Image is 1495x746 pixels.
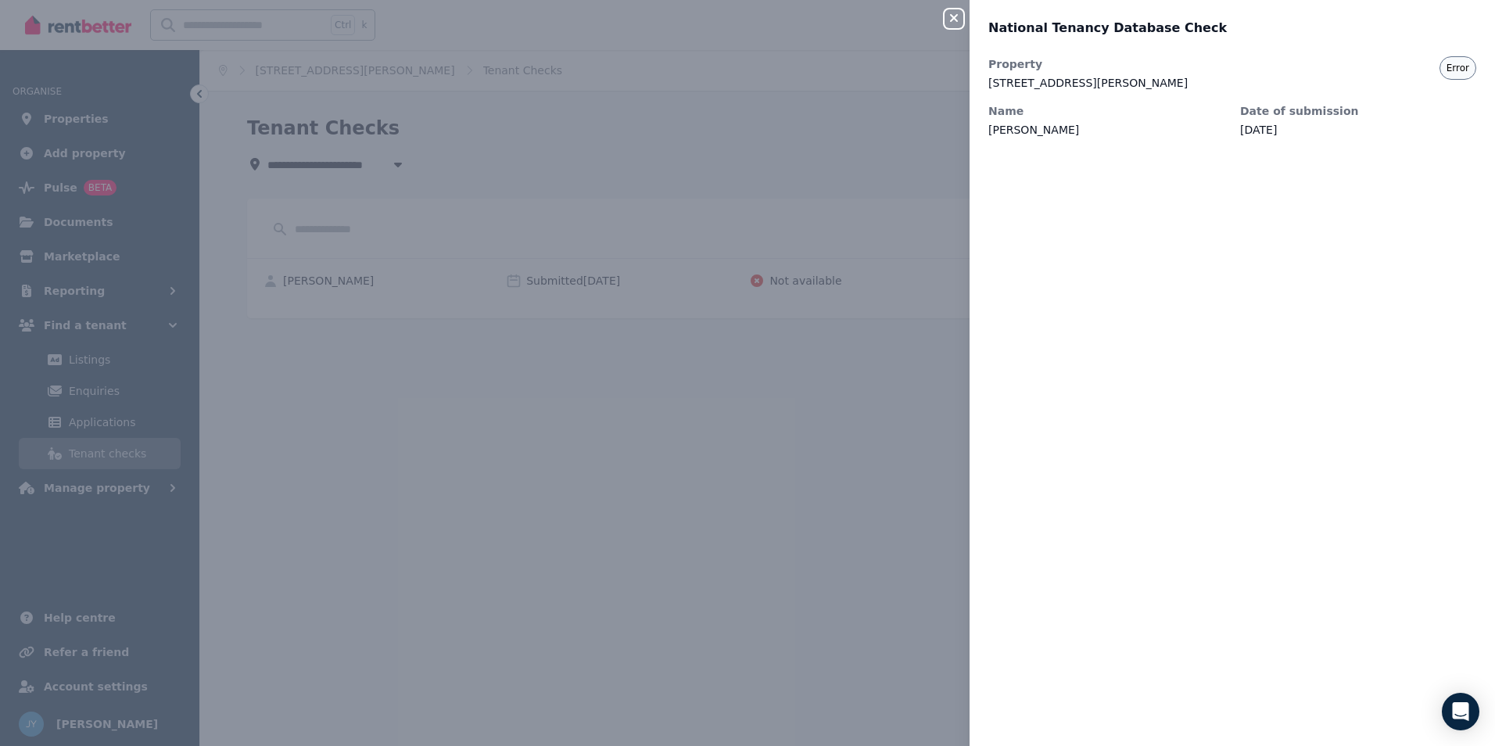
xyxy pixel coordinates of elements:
[988,75,1476,91] dd: [STREET_ADDRESS][PERSON_NAME]
[1240,103,1476,119] dt: Date of submission
[988,122,1224,138] dd: [PERSON_NAME]
[1442,693,1479,730] div: Open Intercom Messenger
[988,103,1224,119] dt: Name
[988,56,1476,72] dt: Property
[988,19,1227,38] span: National Tenancy Database Check
[1447,62,1469,74] span: Error
[1240,122,1476,138] dd: [DATE]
